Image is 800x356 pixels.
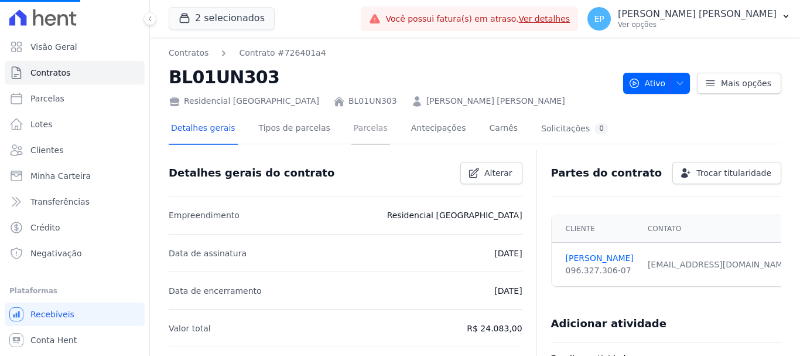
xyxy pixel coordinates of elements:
span: Conta Hent [30,334,77,346]
a: Antecipações [409,114,469,145]
h2: BL01UN303 [169,64,614,90]
span: Parcelas [30,93,64,104]
a: Minha Carteira [5,164,145,188]
a: Lotes [5,113,145,136]
a: Carnês [487,114,520,145]
a: BL01UN303 [348,95,397,107]
a: Recebíveis [5,303,145,326]
span: Alterar [484,167,512,179]
a: Solicitações0 [539,114,611,145]
a: Contratos [169,47,208,59]
h3: Detalhes gerais do contrato [169,166,334,180]
span: Recebíveis [30,308,74,320]
p: [DATE] [494,284,522,298]
nav: Breadcrumb [169,47,326,59]
a: Conta Hent [5,328,145,352]
th: Cliente [552,215,641,243]
button: 2 selecionados [169,7,275,29]
a: Visão Geral [5,35,145,59]
div: Solicitações [541,123,608,134]
p: Valor total [169,321,211,335]
p: Residencial [GEOGRAPHIC_DATA] [387,208,522,222]
button: Ativo [623,73,690,94]
span: Crédito [30,222,60,233]
h3: Adicionar atividade [551,317,666,331]
div: Residencial [GEOGRAPHIC_DATA] [169,95,319,107]
button: EP [PERSON_NAME] [PERSON_NAME] Ver opções [578,2,800,35]
span: Visão Geral [30,41,77,53]
p: Data de assinatura [169,246,247,260]
a: Contrato #726401a4 [239,47,326,59]
span: Ativo [628,73,666,94]
a: Alterar [460,162,522,184]
div: 0 [594,123,608,134]
a: Transferências [5,190,145,213]
p: [DATE] [494,246,522,260]
a: Parcelas [5,87,145,110]
a: Tipos de parcelas [257,114,333,145]
p: Data de encerramento [169,284,262,298]
a: Parcelas [351,114,390,145]
span: EP [594,15,604,23]
nav: Breadcrumb [169,47,614,59]
span: Trocar titularidade [696,167,771,179]
p: Empreendimento [169,208,240,222]
span: Clientes [30,144,63,156]
span: Você possui fatura(s) em atraso. [385,13,570,25]
div: Plataformas [9,284,140,298]
span: Lotes [30,118,53,130]
a: Detalhes gerais [169,114,238,145]
a: Contratos [5,61,145,84]
p: [PERSON_NAME] [PERSON_NAME] [618,8,777,20]
a: Ver detalhes [519,14,570,23]
h3: Partes do contrato [551,166,662,180]
a: [PERSON_NAME] [PERSON_NAME] [426,95,565,107]
a: Clientes [5,138,145,162]
a: Trocar titularidade [672,162,781,184]
a: Negativação [5,242,145,265]
a: Crédito [5,216,145,239]
p: R$ 24.083,00 [467,321,522,335]
span: Negativação [30,247,82,259]
div: 096.327.306-07 [566,265,634,277]
p: Ver opções [618,20,777,29]
span: Contratos [30,67,70,79]
span: Mais opções [721,77,771,89]
span: Transferências [30,196,90,208]
span: Minha Carteira [30,170,91,182]
a: [PERSON_NAME] [566,252,634,265]
a: Mais opções [697,73,781,94]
